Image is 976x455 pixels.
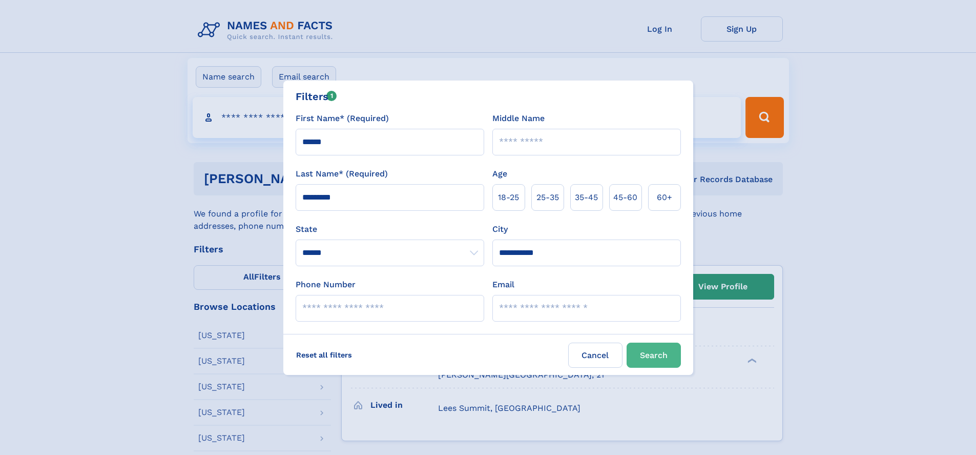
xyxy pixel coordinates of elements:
[296,112,389,125] label: First Name* (Required)
[296,89,337,104] div: Filters
[296,279,356,291] label: Phone Number
[627,343,681,368] button: Search
[657,191,672,204] span: 60+
[296,223,484,235] label: State
[575,191,598,204] span: 35‑45
[296,168,388,180] label: Last Name* (Required)
[492,279,514,291] label: Email
[492,168,507,180] label: Age
[289,343,359,367] label: Reset all filters
[536,191,559,204] span: 25‑35
[568,343,622,368] label: Cancel
[498,191,519,204] span: 18‑25
[492,223,508,235] label: City
[613,191,637,204] span: 45‑60
[492,112,545,125] label: Middle Name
